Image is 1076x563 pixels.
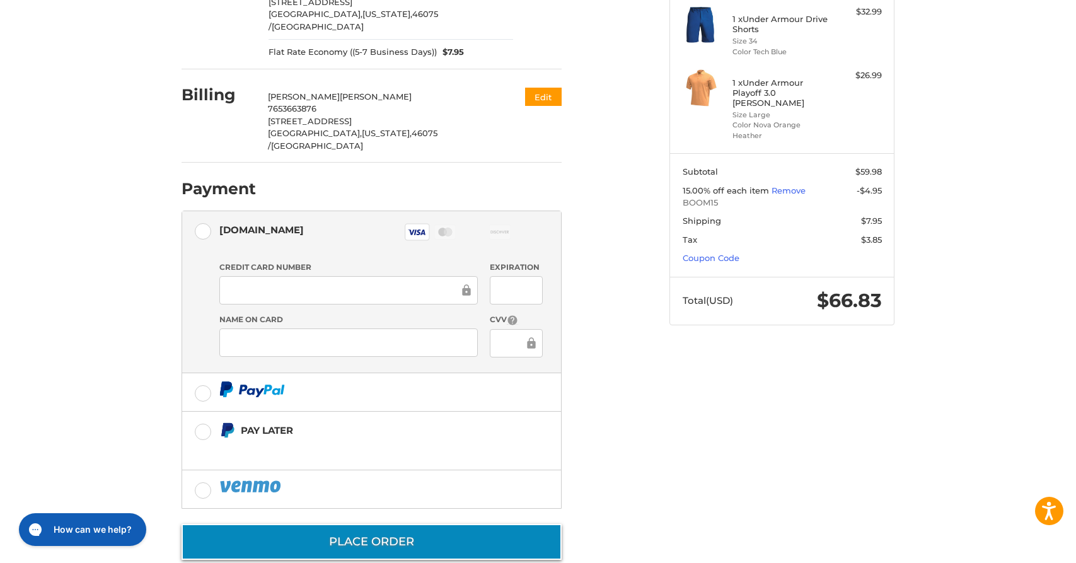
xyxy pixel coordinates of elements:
[683,253,739,263] a: Coupon Code
[182,179,256,199] h2: Payment
[272,21,364,32] span: [GEOGRAPHIC_DATA]
[732,14,829,35] h4: 1 x Under Armour Drive Shorts
[855,166,882,177] span: $59.98
[772,185,806,195] a: Remove
[219,443,483,455] iframe: PayPal Message 1
[732,120,829,141] li: Color Nova Orange Heather
[832,6,882,18] div: $32.99
[817,289,882,312] span: $66.83
[683,235,697,245] span: Tax
[269,9,362,19] span: [GEOGRAPHIC_DATA],
[857,185,882,195] span: -$4.95
[271,141,363,151] span: [GEOGRAPHIC_DATA]
[219,262,478,273] label: Credit Card Number
[269,9,438,32] span: 46075 /
[182,85,255,105] h2: Billing
[683,216,721,226] span: Shipping
[362,9,412,19] span: [US_STATE],
[219,381,285,397] img: PayPal icon
[683,294,733,306] span: Total (USD)
[340,91,412,102] span: [PERSON_NAME]
[268,128,362,138] span: [GEOGRAPHIC_DATA],
[490,314,542,326] label: CVV
[683,197,882,209] span: BOOM15
[268,116,352,126] span: [STREET_ADDRESS]
[832,69,882,82] div: $26.99
[362,128,412,138] span: [US_STATE],
[241,420,482,441] div: Pay Later
[437,46,465,59] span: $7.95
[219,314,478,325] label: Name on Card
[219,479,284,494] img: PayPal icon
[683,166,718,177] span: Subtotal
[219,422,235,438] img: Pay Later icon
[490,262,542,273] label: Expiration
[269,46,437,59] span: Flat Rate Economy ((5-7 Business Days))
[732,78,829,108] h4: 1 x Under Armour Playoff 3.0 [PERSON_NAME]
[182,524,562,560] button: Place Order
[268,103,316,113] span: 7653663876
[525,88,562,106] button: Edit
[861,235,882,245] span: $3.85
[732,110,829,120] li: Size Large
[219,219,304,240] div: [DOMAIN_NAME]
[13,509,150,550] iframe: Gorgias live chat messenger
[268,91,340,102] span: [PERSON_NAME]
[732,47,829,57] li: Color Tech Blue
[683,185,772,195] span: 15.00% off each item
[268,128,437,151] span: 46075 /
[972,529,1076,563] iframe: Google Customer Reviews
[732,36,829,47] li: Size 34
[861,216,882,226] span: $7.95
